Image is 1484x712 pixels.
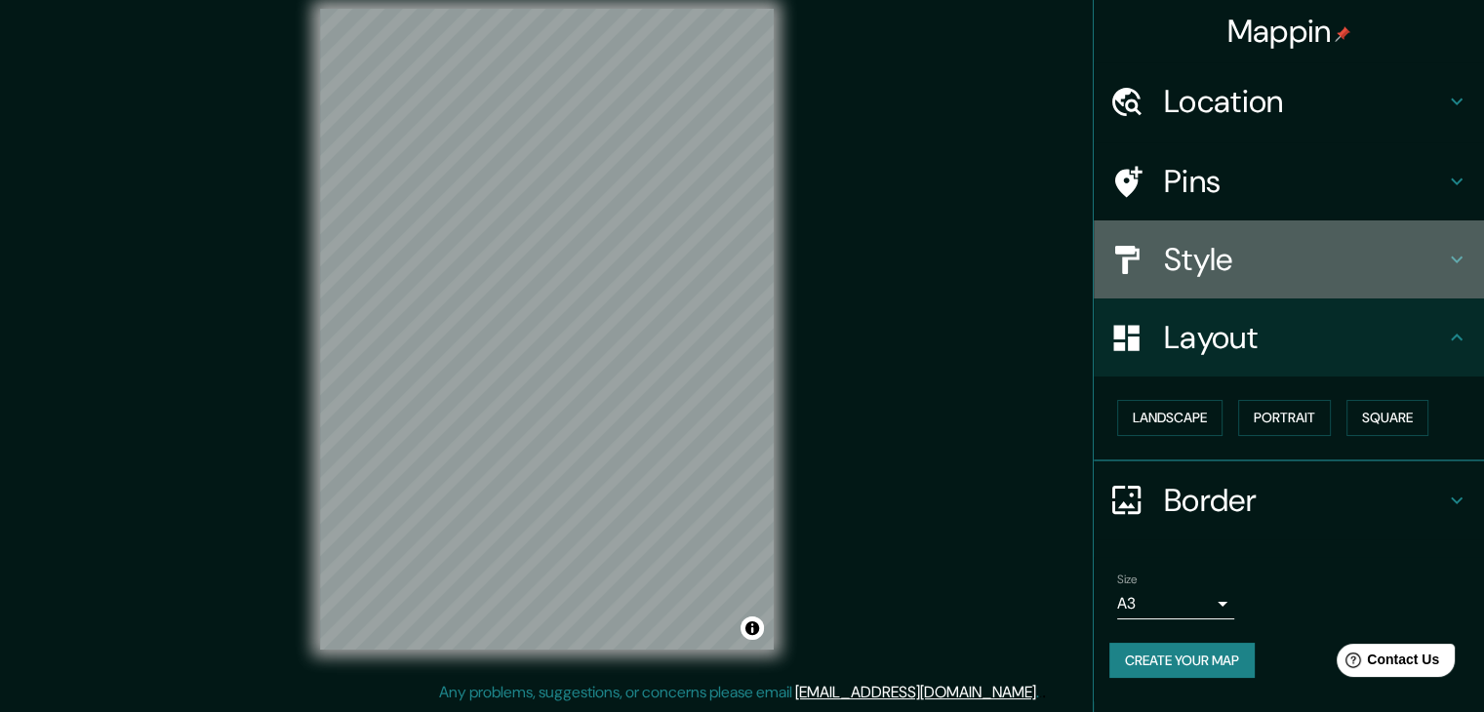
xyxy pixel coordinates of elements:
[1164,240,1445,279] h4: Style
[1164,318,1445,357] h4: Layout
[1164,82,1445,121] h4: Location
[1109,643,1255,679] button: Create your map
[1310,636,1463,691] iframe: Help widget launcher
[741,616,764,640] button: Toggle attribution
[1117,588,1234,619] div: A3
[1238,400,1331,436] button: Portrait
[1346,400,1428,436] button: Square
[1164,162,1445,201] h4: Pins
[1117,400,1223,436] button: Landscape
[1227,12,1351,51] h4: Mappin
[1094,142,1484,220] div: Pins
[1042,681,1046,704] div: .
[1164,481,1445,520] h4: Border
[1335,26,1350,42] img: pin-icon.png
[1094,461,1484,539] div: Border
[795,682,1036,702] a: [EMAIL_ADDRESS][DOMAIN_NAME]
[320,9,774,650] canvas: Map
[1094,62,1484,140] div: Location
[1039,681,1042,704] div: .
[1094,220,1484,298] div: Style
[1117,571,1138,587] label: Size
[439,681,1039,704] p: Any problems, suggestions, or concerns please email .
[1094,298,1484,376] div: Layout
